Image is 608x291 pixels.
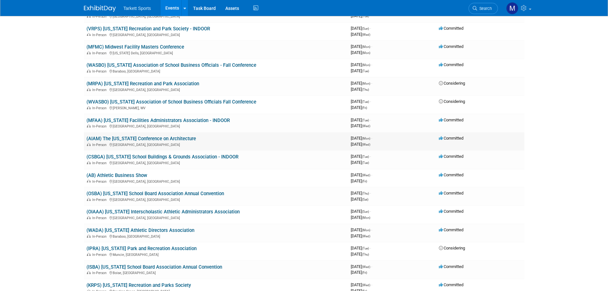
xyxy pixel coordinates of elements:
[362,192,369,195] span: (Thu)
[351,32,370,37] span: [DATE]
[86,154,238,160] a: (CSBGA) [US_STATE] School Buildings & Grounds Association - INDOOR
[86,50,346,55] div: [US_STATE] Dells, [GEOGRAPHIC_DATA]
[86,209,240,215] a: (OIAAA) [US_STATE] Interscholastic Athletic Administrators Association
[86,81,199,87] a: (MRPA) [US_STATE] Recreation and Park Association
[370,118,371,122] span: -
[86,87,346,92] div: [GEOGRAPHIC_DATA], [GEOGRAPHIC_DATA]
[87,143,91,146] img: In-Person Event
[86,197,346,202] div: [GEOGRAPHIC_DATA], [GEOGRAPHIC_DATA]
[362,253,369,256] span: (Thu)
[362,228,370,232] span: (Mon)
[371,81,372,86] span: -
[351,246,371,250] span: [DATE]
[92,106,109,110] span: In-Person
[362,143,370,146] span: (Wed)
[351,136,372,141] span: [DATE]
[86,252,346,257] div: Muncie, [GEOGRAPHIC_DATA]
[86,44,184,50] a: (MFMC) Midwest Facility Masters Conference
[351,26,371,31] span: [DATE]
[92,161,109,165] span: In-Person
[86,282,191,288] a: (KRPS) [US_STATE] Recreation and Parks Society
[86,142,346,147] div: [GEOGRAPHIC_DATA], [GEOGRAPHIC_DATA]
[362,88,369,91] span: (Thu)
[92,198,109,202] span: In-Person
[86,179,346,184] div: [GEOGRAPHIC_DATA], [GEOGRAPHIC_DATA]
[87,124,91,127] img: In-Person Event
[370,99,371,104] span: -
[371,264,372,269] span: -
[362,216,370,219] span: (Mon)
[351,172,372,177] span: [DATE]
[87,180,91,183] img: In-Person Event
[92,124,109,128] span: In-Person
[371,172,372,177] span: -
[351,197,368,202] span: [DATE]
[351,44,372,49] span: [DATE]
[351,118,371,122] span: [DATE]
[351,282,372,287] span: [DATE]
[370,246,371,250] span: -
[362,69,369,73] span: (Tue)
[362,82,370,85] span: (Mon)
[86,62,256,68] a: (WASBO) [US_STATE] Association of School Business Officials - Fall Conference
[351,160,369,165] span: [DATE]
[86,99,256,105] a: (WVASBO) [US_STATE] Association of School Business Officials Fall Conference
[351,209,371,214] span: [DATE]
[86,105,346,110] div: [PERSON_NAME], WV
[439,227,463,232] span: Committed
[351,264,372,269] span: [DATE]
[362,155,369,158] span: (Tue)
[92,234,109,239] span: In-Person
[351,252,369,257] span: [DATE]
[370,154,371,159] span: -
[351,154,371,159] span: [DATE]
[351,81,372,86] span: [DATE]
[86,136,196,142] a: (AIAM) The [US_STATE] Conference on Architecture
[351,123,370,128] span: [DATE]
[87,51,91,54] img: In-Person Event
[351,68,369,73] span: [DATE]
[362,137,370,140] span: (Mon)
[371,62,372,67] span: -
[506,2,518,14] img: megan powell
[86,270,346,275] div: Boise, [GEOGRAPHIC_DATA]
[362,63,370,67] span: (Mon)
[351,105,367,110] span: [DATE]
[86,160,346,165] div: [GEOGRAPHIC_DATA], [GEOGRAPHIC_DATA]
[439,154,463,159] span: Committed
[439,44,463,49] span: Committed
[371,44,372,49] span: -
[370,191,371,195] span: -
[92,14,109,19] span: In-Person
[362,234,370,238] span: (Wed)
[92,88,109,92] span: In-Person
[439,118,463,122] span: Committed
[87,216,91,219] img: In-Person Event
[362,33,370,36] span: (Wed)
[362,124,370,128] span: (Wed)
[86,234,346,239] div: Baraboo, [GEOGRAPHIC_DATA]
[87,234,91,238] img: In-Person Event
[351,142,370,147] span: [DATE]
[86,32,346,37] div: [GEOGRAPHIC_DATA], [GEOGRAPHIC_DATA]
[124,6,151,11] span: Tarkett Sports
[362,271,367,274] span: (Fri)
[439,136,463,141] span: Committed
[92,51,109,55] span: In-Person
[362,210,369,213] span: (Sun)
[87,33,91,36] img: In-Person Event
[439,264,463,269] span: Committed
[362,265,370,269] span: (Wed)
[439,282,463,287] span: Committed
[362,106,367,110] span: (Fri)
[439,172,463,177] span: Committed
[86,246,197,251] a: (IPRA) [US_STATE] Park and Recreation Association
[92,253,109,257] span: In-Person
[439,62,463,67] span: Committed
[362,45,370,49] span: (Mon)
[86,68,346,73] div: Baraboo, [GEOGRAPHIC_DATA]
[351,62,372,67] span: [DATE]
[86,191,224,196] a: (OSBA) [US_STATE] School Board Association Annual Convention
[92,69,109,73] span: In-Person
[86,118,230,123] a: (MFAA) [US_STATE] Facilities Administrators Association - INDOOR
